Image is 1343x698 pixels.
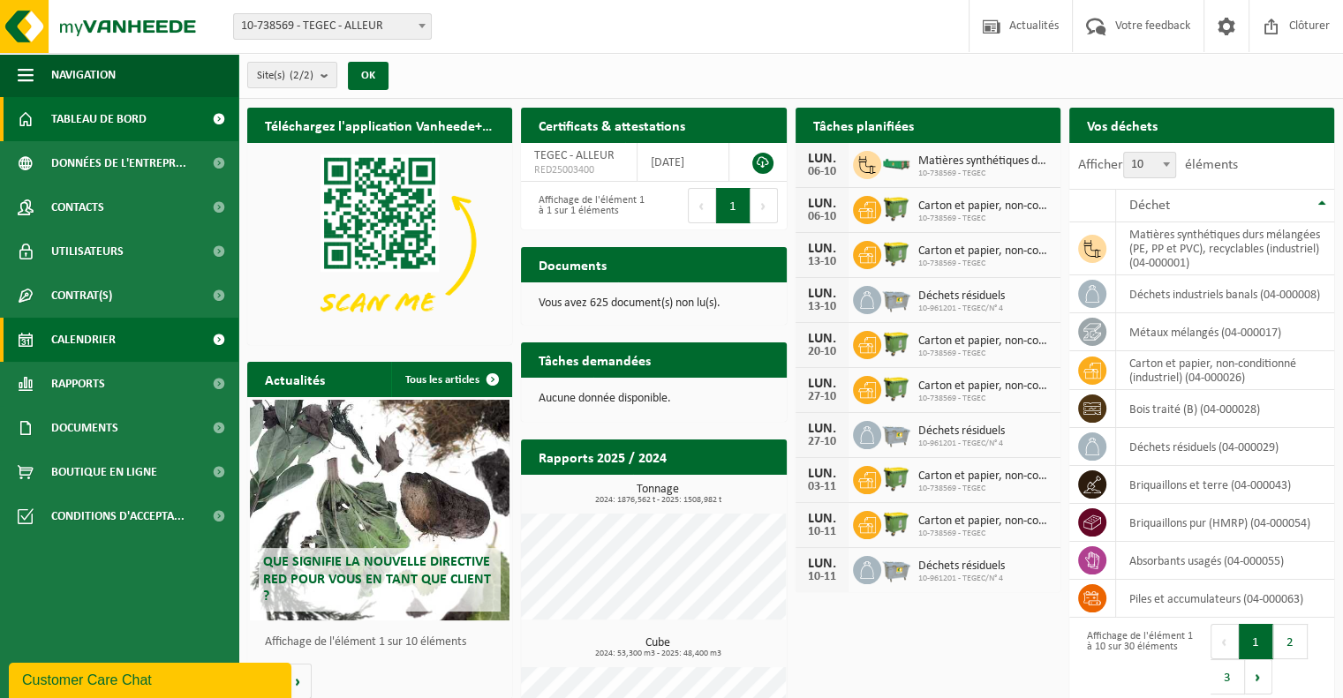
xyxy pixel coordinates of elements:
div: LUN. [804,242,840,256]
div: 06-10 [804,166,840,178]
span: Conditions d'accepta... [51,494,185,538]
p: Affichage de l'élément 1 sur 10 éléments [265,636,503,649]
div: 27-10 [804,391,840,403]
span: 10-738569 - TEGEC [918,214,1052,224]
span: 10-961201 - TEGEC/N° 4 [918,439,1005,449]
div: Affichage de l'élément 1 à 10 sur 30 éléments [1078,622,1193,696]
img: WB-2500-GAL-GY-04 [881,283,911,313]
span: Déchet [1129,199,1170,213]
count: (2/2) [290,70,313,81]
label: Afficher éléments [1078,158,1238,172]
span: Rapports [51,362,105,406]
td: déchets résiduels (04-000029) [1116,428,1334,466]
span: Documents [51,406,118,450]
span: Données de l'entrepr... [51,141,186,185]
span: 10-738569 - TEGEC [918,529,1052,539]
button: 1 [1239,624,1273,659]
td: carton et papier, non-conditionné (industriel) (04-000026) [1116,351,1334,390]
span: 10-738569 - TEGEC - ALLEUR [233,13,432,40]
h2: Vos déchets [1069,108,1175,142]
div: LUN. [804,512,840,526]
button: 2 [1273,624,1308,659]
div: 13-10 [804,256,840,268]
span: Déchets résiduels [918,424,1005,439]
td: métaux mélangés (04-000017) [1116,313,1334,351]
h2: Certificats & attestations [521,108,703,142]
h2: Tâches demandées [521,342,668,377]
img: WB-1100-HPE-GN-50 [881,238,911,268]
h2: Tâches planifiées [796,108,932,142]
span: Carton et papier, non-conditionné (industriel) [918,514,1052,529]
span: Navigation [51,53,116,97]
span: TEGEC - ALLEUR [534,149,615,162]
span: Calendrier [51,318,116,362]
td: briquaillons et terre (04-000043) [1116,466,1334,504]
span: Carton et papier, non-conditionné (industriel) [918,244,1052,259]
img: WB-1100-HPE-GN-50 [881,508,911,538]
span: 10-961201 - TEGEC/N° 4 [918,574,1005,584]
span: RED25003400 [534,163,623,177]
td: Piles et accumulateurs (04-000063) [1116,580,1334,618]
span: 10 [1123,152,1176,178]
h2: Téléchargez l'application Vanheede+ maintenant! [247,108,512,142]
td: déchets industriels banals (04-000008) [1116,275,1334,313]
div: LUN. [804,197,840,211]
img: Download de VHEPlus App [247,143,512,341]
button: Previous [688,188,716,223]
span: Carton et papier, non-conditionné (industriel) [918,469,1052,484]
img: WB-1100-HPE-GN-50 [881,373,911,403]
a: Consulter les rapports [633,474,785,509]
span: Matières synthétiques durs mélangées (pe, pp et pvc), recyclables (industriel) [918,154,1052,169]
button: Previous [1211,624,1239,659]
span: Carton et papier, non-conditionné (industriel) [918,199,1052,214]
span: 10-961201 - TEGEC/N° 4 [918,304,1005,314]
span: Utilisateurs [51,229,124,274]
span: Tableau de bord [51,97,147,141]
div: LUN. [804,332,840,346]
span: Carton et papier, non-conditionné (industriel) [918,334,1052,349]
h2: Documents [521,247,624,281]
button: OK [348,62,389,90]
a: Tous les articles [391,362,510,397]
button: Next [751,188,778,223]
img: WB-1100-HPE-GN-50 [881,328,911,358]
div: LUN. [804,467,840,481]
p: Vous avez 625 document(s) non lu(s). [539,297,768,310]
iframe: chat widget [9,659,295,698]
a: Que signifie la nouvelle directive RED pour vous en tant que client ? [250,400,509,620]
td: absorbants usagés (04-000055) [1116,542,1334,580]
h2: Actualités [247,362,343,396]
div: LUN. [804,557,840,571]
h2: Rapports 2025 / 2024 [521,439,684,474]
span: Contrat(s) [51,274,112,318]
span: 10-738569 - TEGEC - ALLEUR [234,14,431,39]
span: Site(s) [257,63,313,89]
div: 03-11 [804,481,840,493]
td: [DATE] [638,143,729,182]
span: Déchets résiduels [918,559,1005,574]
div: LUN. [804,422,840,436]
span: Carton et papier, non-conditionné (industriel) [918,379,1052,394]
p: Aucune donnée disponible. [539,393,768,405]
div: LUN. [804,152,840,166]
img: WB-1100-HPE-GN-50 [881,193,911,223]
img: WB-2500-GAL-GY-04 [881,418,911,448]
td: bois traité (B) (04-000028) [1116,390,1334,428]
div: LUN. [804,377,840,391]
img: HK-XC-15-GN-00 [881,155,911,171]
span: 2024: 1876,562 t - 2025: 1508,982 t [530,496,786,505]
td: briquaillons pur (HMRP) (04-000054) [1116,504,1334,542]
div: 13-10 [804,301,840,313]
button: 1 [716,188,751,223]
img: WB-1100-HPE-GN-50 [881,463,911,493]
div: 20-10 [804,346,840,358]
span: 10-738569 - TEGEC [918,169,1052,179]
span: 2024: 53,300 m3 - 2025: 48,400 m3 [530,649,786,658]
span: 10-738569 - TEGEC [918,349,1052,359]
span: 10-738569 - TEGEC [918,259,1052,269]
div: 10-11 [804,526,840,538]
td: matières synthétiques durs mélangées (PE, PP et PVC), recyclables (industriel) (04-000001) [1116,222,1334,275]
button: 3 [1211,659,1245,694]
span: 10-738569 - TEGEC [918,484,1052,494]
